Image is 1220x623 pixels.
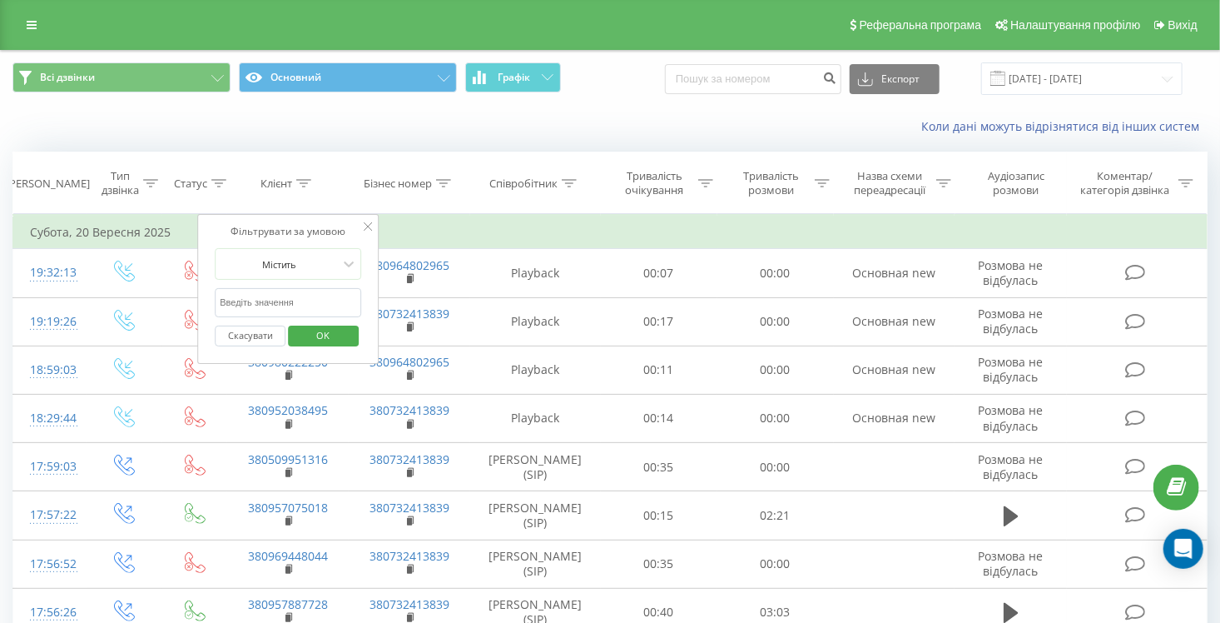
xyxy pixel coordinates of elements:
button: Основний [239,62,457,92]
div: Коментар/категорія дзвінка [1077,169,1174,197]
span: Розмова не відбулась [979,306,1044,336]
div: Фільтрувати за умовою [215,223,361,240]
a: 380952038495 [248,402,328,418]
div: Бізнес номер [364,177,432,191]
td: 00:00 [717,394,834,442]
td: 00:07 [601,249,717,297]
a: Коли дані можуть відрізнятися вiд інших систем [921,118,1208,134]
td: 00:35 [601,443,717,491]
td: 00:11 [601,346,717,394]
div: 18:29:44 [30,402,71,435]
td: Основная new [834,249,955,297]
a: 380732413839 [369,402,449,418]
td: Основная new [834,346,955,394]
span: Розмова не відбулась [979,257,1044,288]
span: Реферальна програма [860,18,982,32]
span: Налаштування профілю [1010,18,1140,32]
span: Графік [498,72,530,83]
a: 380732413839 [369,306,449,321]
button: OK [288,326,359,346]
td: 00:00 [717,443,834,491]
td: [PERSON_NAME] (SIP) [470,540,601,588]
td: [PERSON_NAME] (SIP) [470,443,601,491]
button: Експорт [850,64,940,94]
td: 00:35 [601,540,717,588]
td: Playback [470,297,601,346]
a: 380969448044 [248,548,328,564]
div: Тривалість очікування [616,169,694,197]
div: Аудіозапис розмови [970,169,1064,197]
td: [PERSON_NAME] (SIP) [470,491,601,540]
span: Розмова не відбулась [979,451,1044,482]
button: Всі дзвінки [12,62,231,92]
div: Статус [174,177,207,191]
a: 380509951316 [248,451,328,467]
td: 00:00 [717,346,834,394]
span: OK [300,322,347,348]
button: Скасувати [215,326,285,346]
a: 380732413839 [369,451,449,467]
input: Введіть значення [215,288,361,317]
div: Співробітник [489,177,558,191]
div: 17:56:52 [30,548,71,581]
td: 00:00 [717,249,834,297]
div: Клієнт [260,177,292,191]
span: Розмова не відбулась [979,548,1044,579]
span: Вихід [1168,18,1198,32]
a: 380957075018 [248,500,328,516]
div: [PERSON_NAME] [7,177,91,191]
td: 02:21 [717,491,834,540]
td: Playback [470,346,601,394]
button: Графік [465,62,561,92]
td: 00:00 [717,540,834,588]
a: 380732413839 [369,596,449,612]
div: Тип дзвінка [102,169,139,197]
span: Всі дзвінки [40,71,95,84]
a: 380732413839 [369,500,449,516]
td: 00:15 [601,491,717,540]
div: 17:59:03 [30,451,71,483]
td: Playback [470,249,601,297]
div: 17:57:22 [30,499,71,531]
td: Playback [470,394,601,442]
a: 380732413839 [369,548,449,564]
div: Назва схеми переадресації [849,169,932,197]
span: Розмова не відбулась [979,402,1044,433]
input: Пошук за номером [665,64,841,94]
div: 18:59:03 [30,354,71,386]
div: 19:32:13 [30,257,71,289]
a: 380964802965 [369,354,449,370]
a: 380964802965 [369,257,449,273]
span: Розмова не відбулась [979,354,1044,385]
td: 00:00 [717,297,834,346]
td: Субота, 20 Вересня 2025 [13,216,1208,249]
td: 00:17 [601,297,717,346]
a: 380957887728 [248,596,328,612]
td: 00:14 [601,394,717,442]
div: 19:19:26 [30,306,71,338]
div: Open Intercom Messenger [1163,529,1203,569]
div: Тривалість розмови [732,169,811,197]
td: Основная new [834,297,955,346]
td: Основная new [834,394,955,442]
